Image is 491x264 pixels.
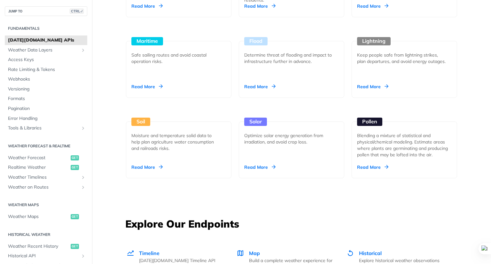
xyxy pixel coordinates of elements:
span: [DATE][DOMAIN_NAME] APIs [8,37,86,43]
span: get [71,155,79,160]
div: Read More [244,3,276,9]
span: get [71,244,79,249]
img: Map [237,249,244,257]
span: CTRL-/ [70,9,84,14]
a: Flood Determine threat of flooding and impact to infrastructure further in advance. Read More [236,17,347,98]
span: Rate Limiting & Tokens [8,66,86,73]
a: Historical APIShow subpages for Historical API [5,251,87,261]
span: Weather Timelines [8,174,79,181]
span: Weather on Routes [8,184,79,190]
h3: Explore Our Endpoints [125,217,458,231]
a: Lightning Keep people safe from lightning strikes, plan departures, and avoid energy outages. Rea... [349,17,460,98]
div: Read More [357,164,388,170]
div: Read More [131,3,163,9]
a: Weather Recent Historyget [5,242,87,251]
a: Soil Moisture and temperature solid data to help plan agriculture water consumption and railroads... [123,98,234,178]
a: Weather on RoutesShow subpages for Weather on Routes [5,182,87,192]
div: Read More [357,83,388,90]
span: Historical API [8,253,79,259]
div: Pollen [357,118,382,126]
span: Pagination [8,105,86,112]
span: Weather Data Layers [8,47,79,53]
span: Weather Recent History [8,243,69,250]
a: Webhooks [5,74,87,84]
span: Formats [8,96,86,102]
a: [DATE][DOMAIN_NAME] APIs [5,35,87,45]
span: Map [249,250,260,256]
button: Show subpages for Historical API [81,253,86,259]
div: Keep people safe from lightning strikes, plan departures, and avoid energy outages. [357,52,447,65]
a: Access Keys [5,55,87,65]
div: Maritime [131,37,163,45]
span: Webhooks [8,76,86,82]
span: Access Keys [8,57,86,63]
span: Weather Maps [8,214,69,220]
button: Show subpages for Weather Data Layers [81,48,86,53]
span: Timeline [139,250,160,256]
div: Blending a mixture of statistical and physical/chemical modeling. Estimate areas where plants are... [357,132,452,158]
button: Show subpages for Tools & Libraries [81,126,86,131]
a: Solar Optimize solar energy generation from irradiation, and avoid crop loss. Read More [236,98,347,178]
div: Safe sailing routes and avoid coastal operation risks. [131,52,221,65]
span: Weather Forecast [8,155,69,161]
div: Soil [131,118,150,126]
a: Tools & LibrariesShow subpages for Tools & Libraries [5,123,87,133]
span: Versioning [8,86,86,92]
div: Read More [131,83,163,90]
span: Tools & Libraries [8,125,79,131]
div: Solar [244,118,267,126]
span: Realtime Weather [8,164,69,171]
a: Pollen Blending a mixture of statistical and physical/chemical modeling. Estimate areas where pla... [349,98,460,178]
div: Determine threat of flooding and impact to infrastructure further in advance. [244,52,334,65]
h2: Fundamentals [5,26,87,31]
div: Read More [244,164,276,170]
img: Historical [347,249,354,257]
a: Weather Data LayersShow subpages for Weather Data Layers [5,45,87,55]
a: Weather Mapsget [5,212,87,221]
img: Timeline [127,249,134,257]
div: Moisture and temperature solid data to help plan agriculture water consumption and railroads risks. [131,132,221,151]
span: get [71,214,79,219]
div: Optimize solar energy generation from irradiation, and avoid crop loss. [244,132,334,145]
div: Read More [244,83,276,90]
a: Weather Forecastget [5,153,87,163]
a: Maritime Safe sailing routes and avoid coastal operation risks. Read More [123,17,234,98]
a: Rate Limiting & Tokens [5,65,87,74]
h2: Weather Forecast & realtime [5,143,87,149]
div: Read More [131,164,163,170]
a: Pagination [5,104,87,113]
a: Formats [5,94,87,104]
h2: Historical Weather [5,232,87,237]
a: Error Handling [5,114,87,123]
div: Lightning [357,37,391,45]
button: Show subpages for Weather Timelines [81,175,86,180]
a: Versioning [5,84,87,94]
a: Realtime Weatherget [5,163,87,172]
a: Weather TimelinesShow subpages for Weather Timelines [5,173,87,182]
h2: Weather Maps [5,202,87,208]
button: Show subpages for Weather on Routes [81,185,86,190]
button: JUMP TOCTRL-/ [5,6,87,16]
span: Error Handling [8,115,86,122]
span: get [71,165,79,170]
div: Flood [244,37,268,45]
span: Historical [359,250,382,256]
div: Read More [357,3,388,9]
